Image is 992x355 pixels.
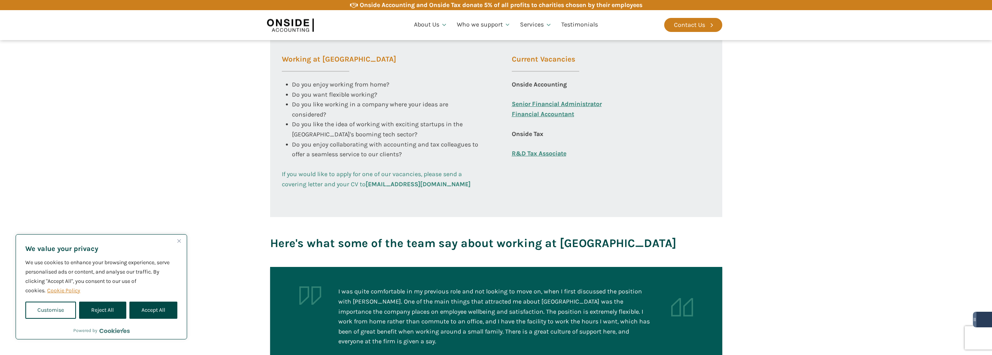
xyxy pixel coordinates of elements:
[512,109,574,129] a: Financial Accountant
[292,101,450,118] span: Do you like working in a company where your ideas are considered?
[512,99,602,109] a: Senior Financial Administrator
[129,302,177,319] button: Accept All
[177,239,181,243] img: Close
[557,12,603,38] a: Testimonials
[512,79,567,99] div: Onside Accounting
[47,287,81,294] a: Cookie Policy
[174,236,184,245] button: Close
[292,120,464,138] span: Do you like the idea of working with exciting startups in the [GEOGRAPHIC_DATA]'s booming tech se...
[674,20,705,30] div: Contact Us
[16,234,187,339] div: We value your privacy
[512,148,566,159] a: R&D Tax Associate
[73,327,130,334] div: Powered by
[25,244,177,253] p: We value your privacy
[282,170,470,188] span: If you would like to apply for one of our vacancies, please send a covering letter and your CV to
[270,233,676,254] h3: Here's what some of the team say about working at [GEOGRAPHIC_DATA]
[25,258,177,295] p: We use cookies to enhance your browsing experience, serve personalised ads or content, and analys...
[292,91,377,98] span: Do you want flexible working?
[515,12,557,38] a: Services
[664,18,722,32] a: Contact Us
[409,12,452,38] a: About Us
[282,56,396,72] h3: Working at [GEOGRAPHIC_DATA]
[99,328,130,333] a: Visit CookieYes website
[282,169,481,189] a: If you would like to apply for one of our vacancies, please send a covering letter and your CV to...
[512,129,543,148] div: Onside Tax
[366,180,470,188] b: [EMAIL_ADDRESS][DOMAIN_NAME]
[267,16,314,34] img: Onside Accounting
[25,302,76,319] button: Customise
[512,56,579,72] h3: Current Vacancies
[79,302,126,319] button: Reject All
[452,12,516,38] a: Who we support
[292,141,480,158] span: Do you enjoy collaborating with accounting and tax colleagues to offer a seamless service to our ...
[292,81,389,88] span: Do you enjoy working from home?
